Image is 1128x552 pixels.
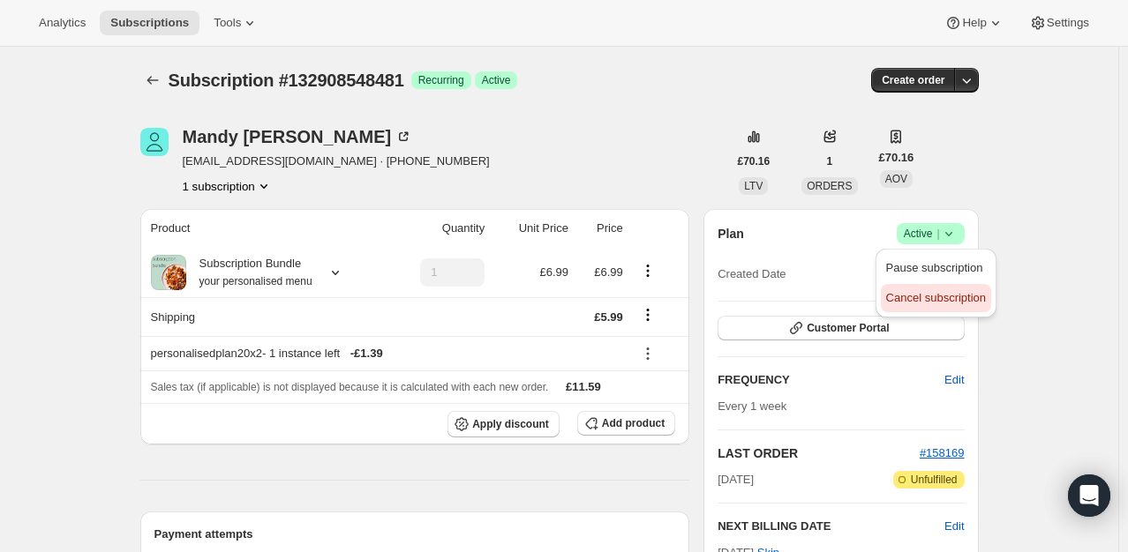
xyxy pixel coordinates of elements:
[140,68,165,93] button: Subscriptions
[151,345,623,362] div: personalisedplan20x2 - 1 instance left
[447,411,560,437] button: Apply discount
[482,73,511,87] span: Active
[566,380,601,393] span: £11.59
[904,225,958,242] span: Active
[574,209,628,248] th: Price
[920,446,965,459] a: #158169
[882,73,944,87] span: Create order
[881,254,991,282] button: Pause subscription
[885,173,907,185] span: AOV
[199,275,312,287] small: your personalised menu
[418,73,464,87] span: Recurring
[28,11,96,35] button: Analytics
[944,371,964,389] span: Edit
[539,265,568,279] span: £6.99
[718,316,964,340] button: Customer Portal
[472,417,549,431] span: Apply discount
[594,310,623,324] span: £5.99
[183,128,413,145] div: Mandy [PERSON_NAME]
[140,297,387,336] th: Shipping
[738,154,771,168] span: £70.16
[807,180,852,192] span: ORDERS
[203,11,269,35] button: Tools
[634,305,662,324] button: Shipping actions
[140,209,387,248] th: Product
[151,381,549,393] span: Sales tax (if applicable) is not displayed because it is calculated with each new order.
[154,526,676,543] h2: Payment attempts
[169,71,404,90] span: Subscription #132908548481
[594,265,623,279] span: £6.99
[871,68,955,93] button: Create order
[490,209,574,248] th: Unit Price
[727,149,781,174] button: £70.16
[934,11,1014,35] button: Help
[744,180,763,192] span: LTV
[807,321,889,335] span: Customer Portal
[151,255,186,290] img: product img
[386,209,490,248] th: Quantity
[718,471,754,489] span: [DATE]
[934,366,974,394] button: Edit
[1068,474,1110,517] div: Open Intercom Messenger
[602,416,665,430] span: Add product
[718,265,786,283] span: Created Date
[350,345,383,362] span: - £1.39
[944,518,964,535] button: Edit
[186,255,312,290] div: Subscription Bundle
[911,473,958,487] span: Unfulfilled
[214,16,241,30] span: Tools
[1019,11,1100,35] button: Settings
[140,128,169,156] span: Mandy Reed
[183,177,273,195] button: Product actions
[718,371,944,389] h2: FREQUENCY
[110,16,189,30] span: Subscriptions
[100,11,199,35] button: Subscriptions
[718,444,920,462] h2: LAST ORDER
[879,149,914,167] span: £70.16
[827,154,833,168] span: 1
[816,149,844,174] button: 1
[936,227,939,241] span: |
[577,411,675,436] button: Add product
[718,518,944,535] h2: NEXT BILLING DATE
[718,399,786,413] span: Every 1 week
[881,284,991,312] button: Cancel subscription
[718,225,744,242] h2: Plan
[962,16,986,30] span: Help
[634,261,662,280] button: Product actions
[39,16,86,30] span: Analytics
[886,291,986,304] span: Cancel subscription
[886,261,983,274] span: Pause subscription
[920,444,965,462] button: #158169
[183,153,490,170] span: [EMAIL_ADDRESS][DOMAIN_NAME] · [PHONE_NUMBER]
[1047,16,1089,30] span: Settings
